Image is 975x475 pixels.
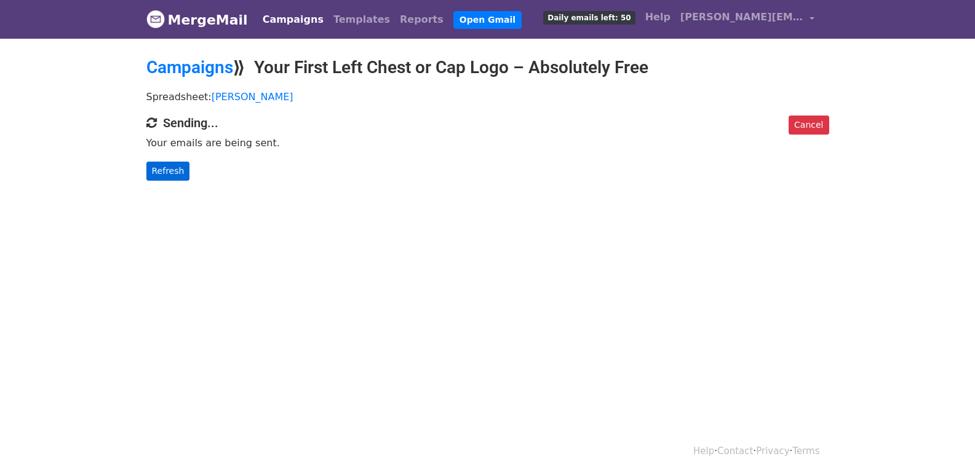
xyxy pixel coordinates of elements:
a: Privacy [756,446,789,457]
a: Templates [328,7,395,32]
a: Help [640,5,675,29]
h4: Sending... [146,116,829,130]
a: Contact [717,446,753,457]
a: Daily emails left: 50 [538,5,640,29]
img: MergeMail logo [146,10,165,28]
a: [PERSON_NAME] [212,91,293,103]
a: Reports [395,7,448,32]
p: Spreadsheet: [146,90,829,103]
a: Terms [792,446,819,457]
a: Campaigns [146,57,233,77]
a: Help [693,446,714,457]
span: Daily emails left: 50 [543,11,635,25]
a: [PERSON_NAME][EMAIL_ADDRESS][DOMAIN_NAME] [675,5,819,34]
a: Cancel [789,116,829,135]
a: Refresh [146,162,190,181]
p: Your emails are being sent. [146,136,829,149]
h2: ⟫ Your First Left Chest or Cap Logo – Absolutely Free [146,57,829,78]
iframe: Chat Widget [913,416,975,475]
a: Open Gmail [453,11,522,29]
a: MergeMail [146,7,248,33]
a: Campaigns [258,7,328,32]
span: [PERSON_NAME][EMAIL_ADDRESS][DOMAIN_NAME] [680,10,803,25]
